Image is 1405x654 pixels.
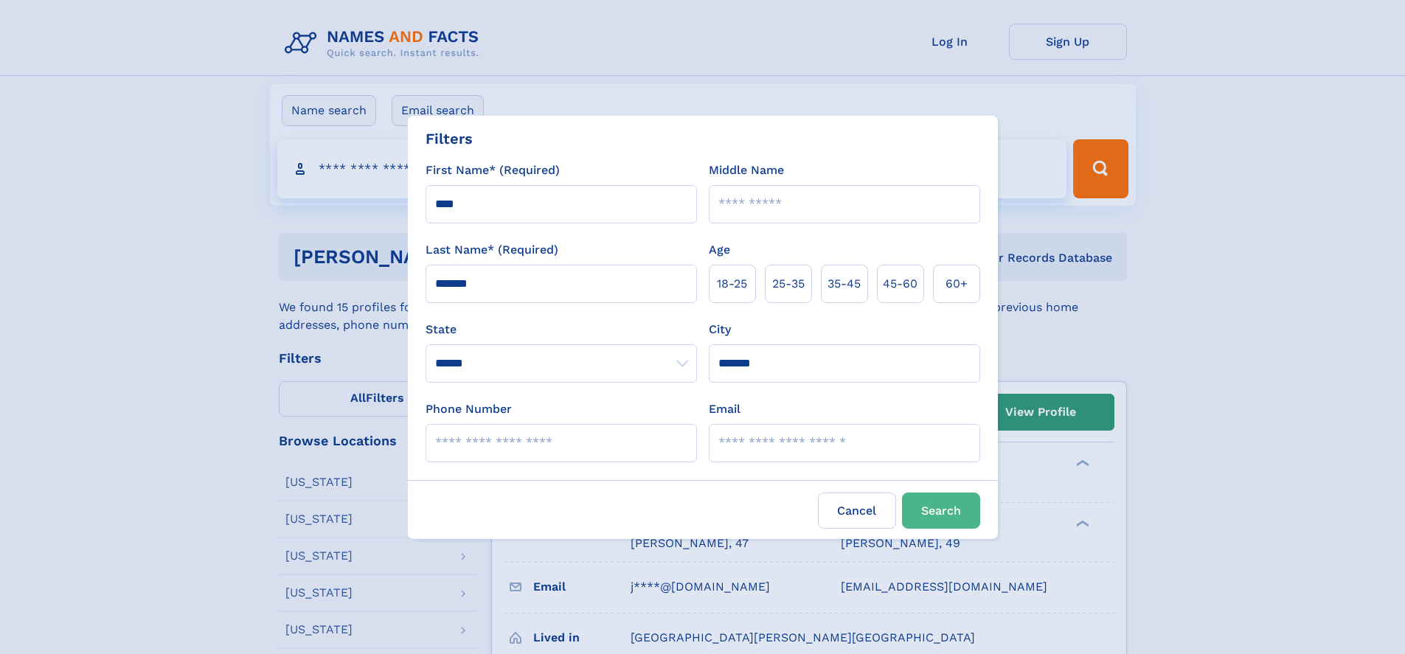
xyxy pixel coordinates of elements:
button: Search [902,493,980,529]
label: Phone Number [426,400,512,418]
span: 35‑45 [828,275,861,293]
span: 45‑60 [883,275,917,293]
span: 25‑35 [772,275,805,293]
label: Email [709,400,740,418]
span: 18‑25 [717,275,747,293]
div: Filters [426,128,473,150]
label: City [709,321,731,338]
label: Middle Name [709,161,784,179]
label: Last Name* (Required) [426,241,558,259]
label: First Name* (Required) [426,161,560,179]
label: Age [709,241,730,259]
label: State [426,321,697,338]
span: 60+ [946,275,968,293]
label: Cancel [818,493,896,529]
